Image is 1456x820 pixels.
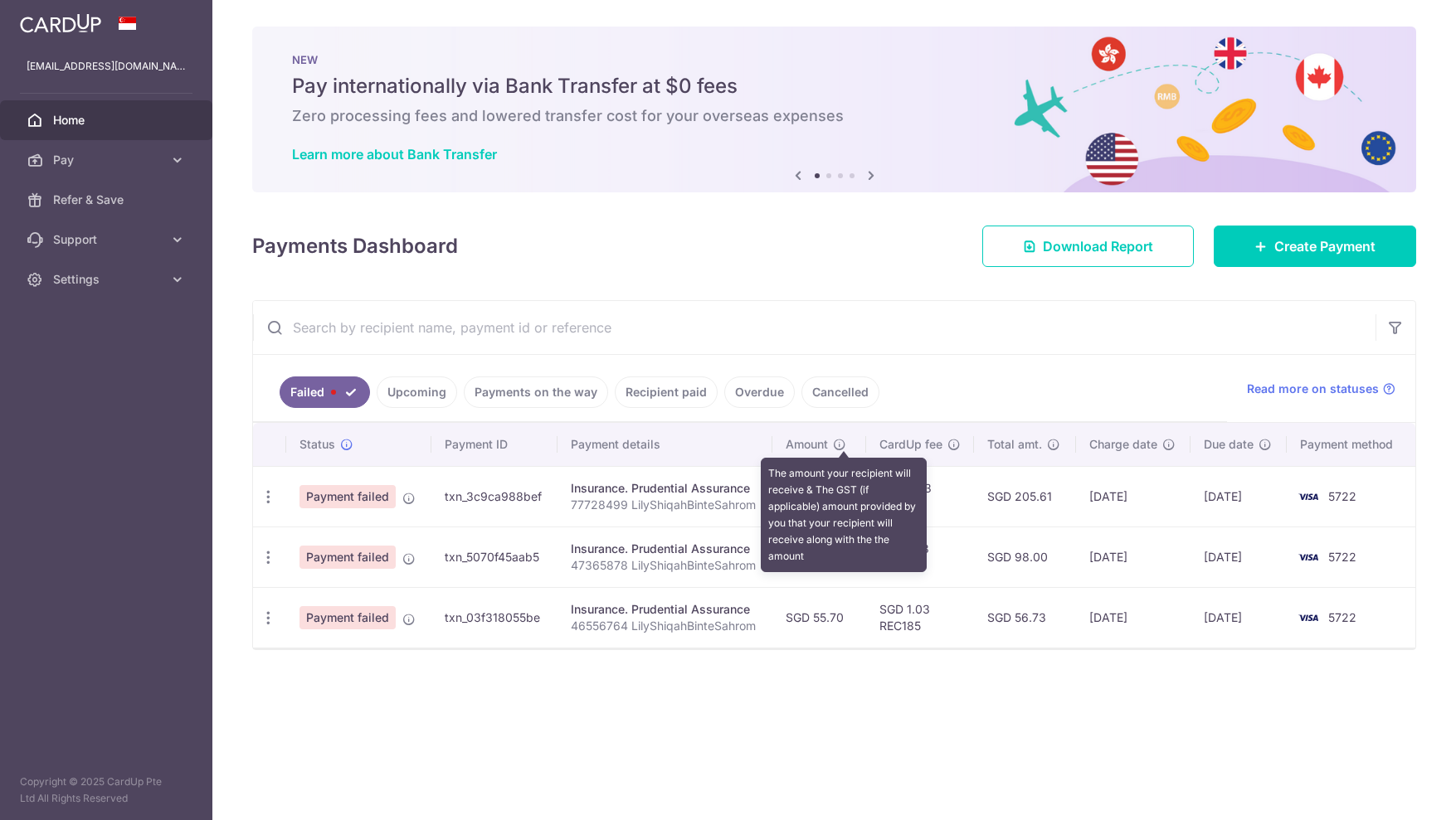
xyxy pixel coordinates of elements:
[431,423,558,466] th: Payment ID
[571,618,760,634] p: 46556764 LilyShiqahBinteSahrom
[1191,526,1287,587] td: [DATE]
[987,436,1042,453] span: Total amt.
[253,301,1376,354] input: Search by recipient name, payment id or reference
[974,526,1075,587] td: SGD 98.00
[252,231,458,261] h4: Payments Dashboard
[571,497,760,513] p: 77728499 LilyShiqahBinteSahrom
[27,58,186,75] p: [EMAIL_ADDRESS][DOMAIN_NAME]
[53,231,163,248] span: Support
[299,485,396,508] span: Payment failed
[879,436,942,453] span: CardUp fee
[801,376,879,408] a: Cancelled
[558,423,773,466] th: Payment details
[866,587,974,648] td: SGD 1.03 REC185
[53,192,163,208] span: Refer & Save
[1076,526,1191,587] td: [DATE]
[571,557,760,574] p: 47365878 LilyShiqahBinteSahrom
[53,152,163,168] span: Pay
[53,271,163,288] span: Settings
[431,587,558,648] td: txn_03f318055be
[974,466,1075,526] td: SGD 205.61
[571,480,760,497] div: Insurance. Prudential Assurance
[1292,487,1325,507] img: Bank Card
[299,436,335,453] span: Status
[974,587,1075,648] td: SGD 56.73
[1292,547,1325,567] img: Bank Card
[1204,436,1254,453] span: Due date
[1076,587,1191,648] td: [DATE]
[982,226,1194,267] a: Download Report
[1247,381,1395,397] a: Read more on statuses
[280,376,370,408] a: Failed
[1076,466,1191,526] td: [DATE]
[615,376,718,408] a: Recipient paid
[431,466,558,526] td: txn_3c9ca988bef
[1328,550,1356,564] span: 5722
[431,526,558,587] td: txn_5070f45aab5
[299,546,396,569] span: Payment failed
[761,458,927,572] div: The amount your recipient will receive & The GST (if applicable) amount provided by you that your...
[292,73,1376,99] h5: Pay internationally via Bank Transfer at $0 fees
[1191,466,1287,526] td: [DATE]
[292,53,1376,66] p: NEW
[464,376,608,408] a: Payments on the way
[724,376,795,408] a: Overdue
[20,13,101,33] img: CardUp
[1328,489,1356,503] span: 5722
[772,587,866,648] td: SGD 55.70
[1191,587,1287,648] td: [DATE]
[299,606,396,629] span: Payment failed
[53,112,163,129] span: Home
[1292,608,1325,628] img: Bank Card
[1274,236,1376,256] span: Create Payment
[571,601,760,618] div: Insurance. Prudential Assurance
[1214,226,1416,267] a: Create Payment
[292,146,497,163] a: Learn more about Bank Transfer
[1089,436,1157,453] span: Charge date
[786,436,828,453] span: Amount
[1287,423,1415,466] th: Payment method
[252,27,1416,192] img: Bank transfer banner
[377,376,457,408] a: Upcoming
[292,106,1376,126] h6: Zero processing fees and lowered transfer cost for your overseas expenses
[571,541,760,557] div: Insurance. Prudential Assurance
[1043,236,1153,256] span: Download Report
[1328,610,1356,624] span: 5722
[1247,381,1379,397] span: Read more on statuses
